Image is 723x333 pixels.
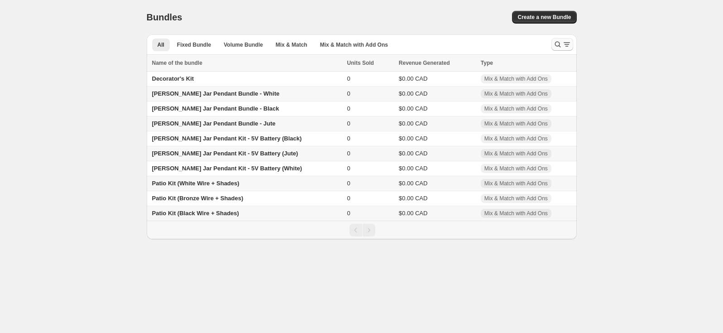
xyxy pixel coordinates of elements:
[158,41,164,48] span: All
[481,58,571,68] div: Type
[152,75,194,82] span: Decorator's Kit
[152,135,302,142] span: [PERSON_NAME] Jar Pendant Kit - 5V Battery (Black)
[320,41,388,48] span: Mix & Match with Add Ons
[177,41,211,48] span: Fixed Bundle
[484,195,548,202] span: Mix & Match with Add Ons
[484,105,548,112] span: Mix & Match with Add Ons
[399,150,428,157] span: $0.00 CAD
[399,75,428,82] span: $0.00 CAD
[484,165,548,172] span: Mix & Match with Add Ons
[147,12,182,23] h1: Bundles
[484,135,548,142] span: Mix & Match with Add Ons
[152,90,280,97] span: [PERSON_NAME] Jar Pendant Bundle - White
[484,150,548,157] span: Mix & Match with Add Ons
[399,165,428,172] span: $0.00 CAD
[152,105,279,112] span: [PERSON_NAME] Jar Pendant Bundle - Black
[276,41,307,48] span: Mix & Match
[347,75,350,82] span: 0
[399,180,428,187] span: $0.00 CAD
[399,90,428,97] span: $0.00 CAD
[347,180,350,187] span: 0
[152,210,239,217] span: Patio Kit (Black Wire + Shades)
[484,210,548,217] span: Mix & Match with Add Ons
[484,75,548,82] span: Mix & Match with Add Ons
[399,58,459,68] button: Revenue Generated
[347,120,350,127] span: 0
[399,210,428,217] span: $0.00 CAD
[152,180,239,187] span: Patio Kit (White Wire + Shades)
[399,135,428,142] span: $0.00 CAD
[347,150,350,157] span: 0
[347,58,383,68] button: Units Sold
[347,90,350,97] span: 0
[152,150,298,157] span: [PERSON_NAME] Jar Pendant Kit - 5V Battery (Jute)
[551,38,573,51] button: Search and filter results
[399,58,450,68] span: Revenue Generated
[347,58,374,68] span: Units Sold
[517,14,571,21] span: Create a new Bundle
[347,210,350,217] span: 0
[152,58,342,68] div: Name of the bundle
[512,11,576,24] button: Create a new Bundle
[224,41,263,48] span: Volume Bundle
[152,195,244,202] span: Patio Kit (Bronze Wire + Shades)
[484,90,548,97] span: Mix & Match with Add Ons
[147,221,577,239] nav: Pagination
[152,165,302,172] span: [PERSON_NAME] Jar Pendant Kit - 5V Battery (White)
[399,120,428,127] span: $0.00 CAD
[347,105,350,112] span: 0
[399,105,428,112] span: $0.00 CAD
[347,165,350,172] span: 0
[484,180,548,187] span: Mix & Match with Add Ons
[347,135,350,142] span: 0
[399,195,428,202] span: $0.00 CAD
[484,120,548,127] span: Mix & Match with Add Ons
[152,120,276,127] span: [PERSON_NAME] Jar Pendant Bundle - Jute
[347,195,350,202] span: 0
